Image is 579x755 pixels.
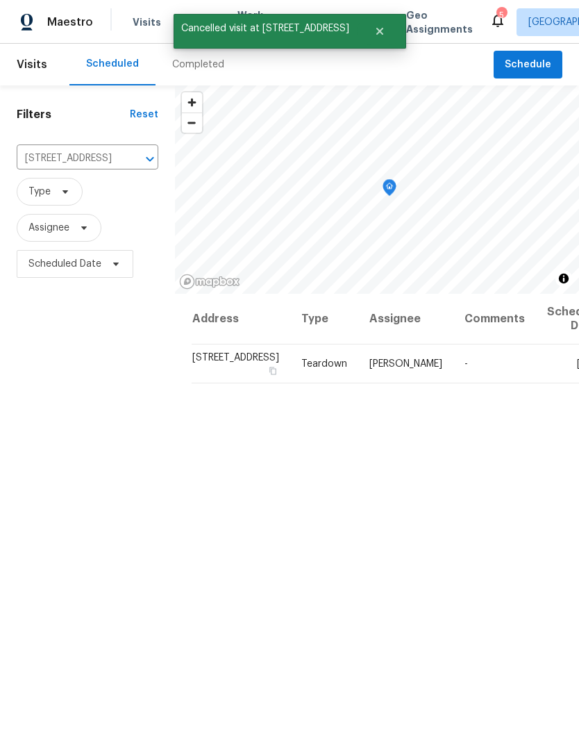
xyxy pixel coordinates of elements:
span: Teardown [301,359,347,369]
span: Work Orders [237,8,273,36]
button: Close [357,17,403,45]
span: - [464,359,468,369]
div: Map marker [383,179,396,201]
span: Schedule [505,56,551,74]
span: Maestro [47,15,93,29]
div: Completed [172,58,224,72]
span: [PERSON_NAME] [369,359,442,369]
span: Assignee [28,221,69,235]
span: Type [28,185,51,199]
h1: Filters [17,108,130,122]
span: Visits [133,15,161,29]
span: Visits [17,49,47,80]
button: Schedule [494,51,562,79]
span: Cancelled visit at [STREET_ADDRESS] [174,14,357,43]
button: Open [140,149,160,169]
div: 5 [496,8,506,22]
div: Reset [130,108,158,122]
input: Search for an address... [17,148,119,169]
span: Toggle attribution [560,271,568,286]
span: [STREET_ADDRESS] [192,353,279,363]
button: Zoom in [182,92,202,113]
button: Zoom out [182,113,202,133]
span: Scheduled Date [28,257,101,271]
th: Assignee [358,294,453,345]
span: Geo Assignments [406,8,473,36]
th: Comments [453,294,536,345]
button: Copy Address [267,365,279,377]
div: Scheduled [86,57,139,71]
th: Type [290,294,358,345]
button: Toggle attribution [555,270,572,287]
a: Mapbox homepage [179,274,240,290]
th: Address [192,294,290,345]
